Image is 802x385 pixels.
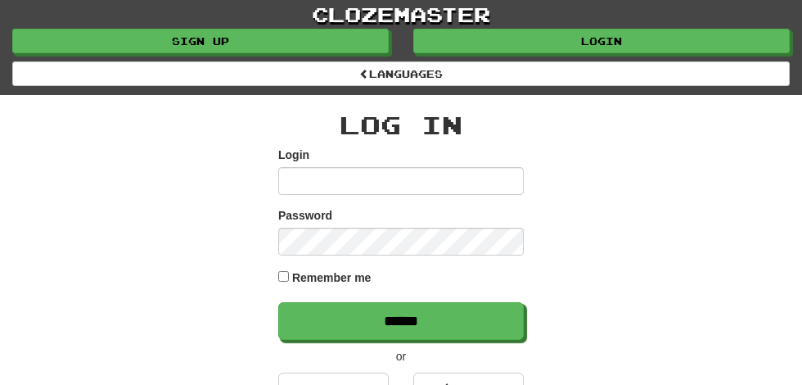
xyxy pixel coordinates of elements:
[413,29,790,53] a: Login
[12,29,389,53] a: Sign up
[292,269,372,286] label: Remember me
[278,207,332,224] label: Password
[278,111,524,138] h2: Log In
[278,147,309,163] label: Login
[12,61,790,86] a: Languages
[278,348,524,365] p: or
